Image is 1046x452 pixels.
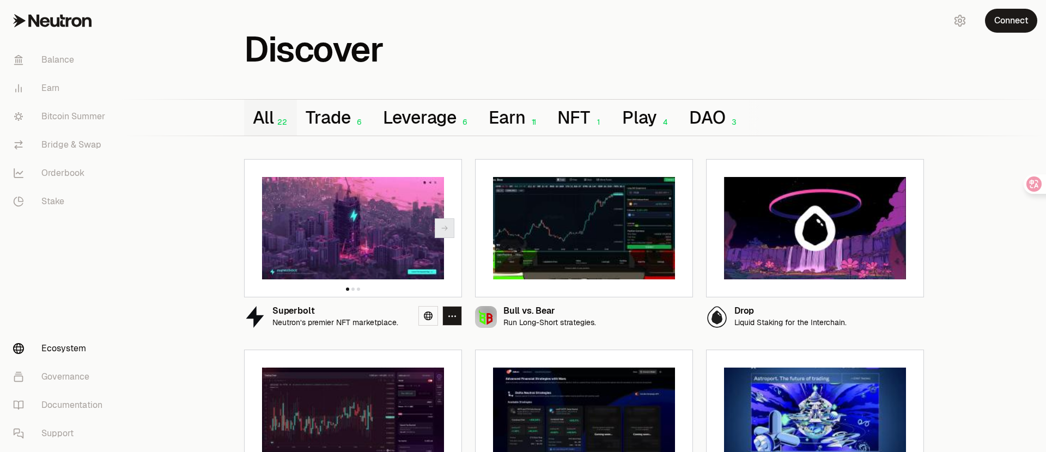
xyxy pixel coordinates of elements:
img: Superbolt preview image [262,177,444,279]
button: NFT [549,100,613,136]
button: Earn [480,100,549,136]
a: Stake [4,187,118,216]
div: 6 [457,118,471,127]
p: Liquid Staking for the Interchain. [734,318,847,327]
a: Earn [4,74,118,102]
button: All [244,100,297,136]
a: Bitcoin Summer [4,102,118,131]
div: Drop [734,307,847,316]
div: Bull vs. Bear [503,307,596,316]
div: 3 [726,118,740,127]
p: Neutron’s premier NFT marketplace. [272,318,398,327]
a: Ecosystem [4,334,118,363]
a: Documentation [4,391,118,419]
div: Superbolt [272,307,398,316]
div: 6 [351,118,366,127]
button: Play [613,100,680,136]
img: Bull vs. Bear preview image [493,177,675,279]
button: DAO [680,100,749,136]
a: Orderbook [4,159,118,187]
div: 4 [657,118,672,127]
button: Connect [985,9,1037,33]
div: 11 [525,118,540,127]
div: 1 [590,118,605,127]
a: Support [4,419,118,448]
a: Balance [4,46,118,74]
button: Leverage [374,100,481,136]
a: Bridge & Swap [4,131,118,159]
a: Governance [4,363,118,391]
img: Drop preview image [724,177,906,279]
h1: Discover [244,35,383,64]
p: Run Long-Short strategies. [503,318,596,327]
button: Trade [297,100,374,136]
div: 22 [273,118,288,127]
